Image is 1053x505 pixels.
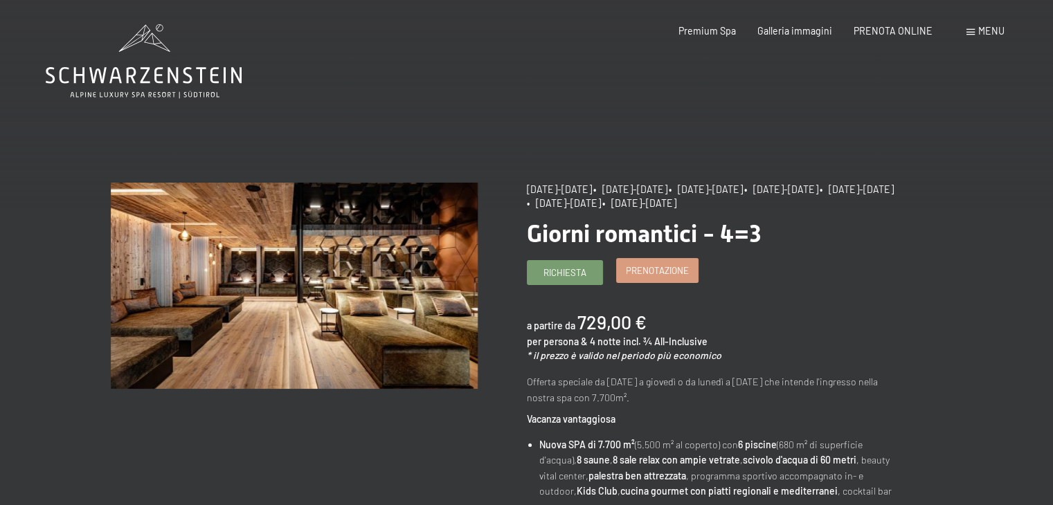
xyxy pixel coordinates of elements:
p: Offerta speciale da [DATE] a giovedì o da lunedì a [DATE] che intende l'ingresso nella nostra spa... [527,374,894,405]
strong: 8 sale relax con ampie vetrate [613,454,740,466]
span: • [DATE]-[DATE] [527,197,601,209]
em: * il prezzo è valido nel periodo più economico [527,349,721,361]
strong: 6 piscine [738,439,777,450]
strong: scivolo d'acqua di 60 metri [743,454,856,466]
strong: Nuova SPA di 7.700 m² [539,439,635,450]
span: Richiesta [543,266,586,279]
span: incl. ¾ All-Inclusive [623,336,708,347]
strong: cucina gourmet con piatti regionali e mediterranei [620,485,838,497]
span: 4 notte [590,336,621,347]
span: Giorni romantici - 4=3 [527,219,762,248]
span: • [DATE]-[DATE] [669,183,743,195]
span: Prenotazione [626,264,689,277]
a: PRENOTA ONLINE [854,25,933,37]
a: Premium Spa [678,25,736,37]
b: 729,00 € [577,311,647,333]
strong: 8 saune [577,454,610,466]
span: per persona & [527,336,588,347]
a: Richiesta [528,261,602,284]
a: Prenotazione [617,259,698,282]
span: • [DATE]-[DATE] [744,183,818,195]
span: • [DATE]-[DATE] [593,183,667,195]
img: Giorni romantici - 4=3 [111,183,478,389]
strong: palestra ben attrezzata [588,470,686,481]
li: (5.500 m² al coperto) con (680 m² di superficie d'acqua), , , , beauty vital center, , programma ... [539,437,894,499]
a: Galleria immagini [757,25,832,37]
span: a partire da [527,320,575,331]
strong: Kids Club [577,485,618,497]
strong: Vacanza vantaggiosa [527,413,615,425]
span: Menu [978,25,1005,37]
span: • [DATE]-[DATE] [602,197,676,209]
span: • [DATE]-[DATE] [820,183,894,195]
span: [DATE]-[DATE] [527,183,592,195]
